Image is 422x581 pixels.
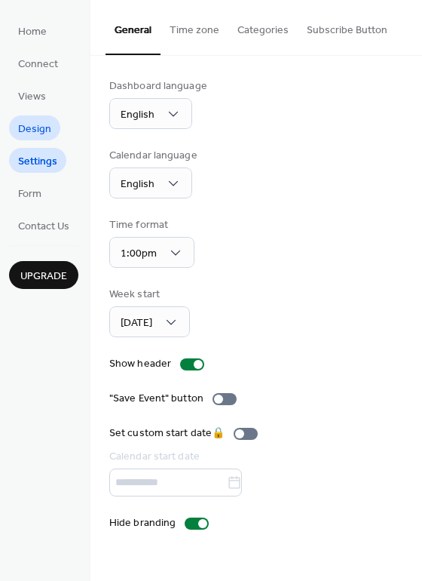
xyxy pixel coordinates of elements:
[20,269,67,284] span: Upgrade
[121,244,157,264] span: 1:00pm
[9,115,60,140] a: Design
[109,391,203,407] div: "Save Event" button
[109,148,197,164] div: Calendar language
[18,89,46,105] span: Views
[109,515,176,531] div: Hide branding
[121,105,154,125] span: English
[9,83,55,108] a: Views
[9,18,56,43] a: Home
[109,78,207,94] div: Dashboard language
[18,154,57,170] span: Settings
[18,121,51,137] span: Design
[9,180,50,205] a: Form
[121,313,152,334] span: [DATE]
[18,219,69,235] span: Contact Us
[109,287,187,303] div: Week start
[109,356,171,372] div: Show header
[9,51,67,75] a: Connect
[18,186,41,202] span: Form
[9,213,78,238] a: Contact Us
[18,24,47,40] span: Home
[9,148,66,173] a: Settings
[9,261,78,289] button: Upgrade
[18,57,58,72] span: Connect
[121,174,154,195] span: English
[109,217,191,233] div: Time format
